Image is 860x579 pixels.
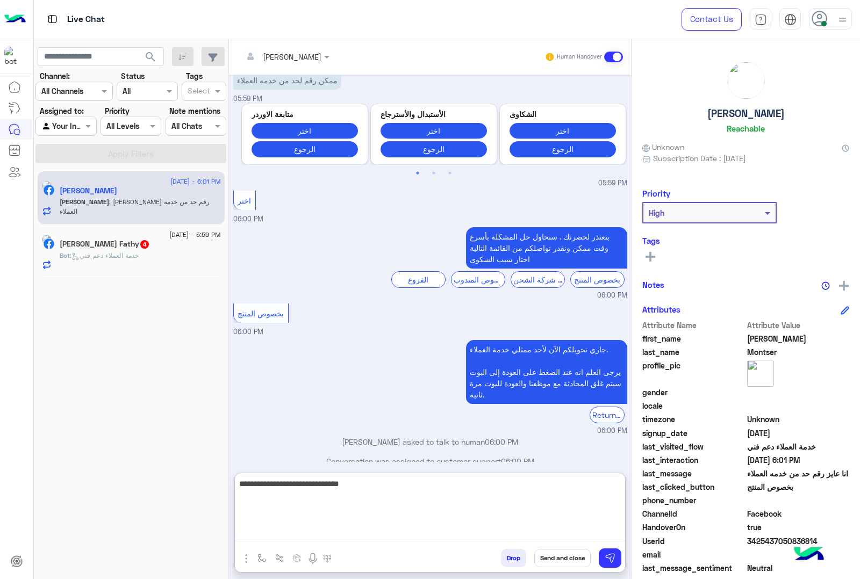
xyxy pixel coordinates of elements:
[4,47,24,66] img: 713415422032625
[35,144,226,163] button: Apply Filters
[747,468,850,479] span: انا عايز رقم حد من خدمه العملاء
[534,549,591,567] button: Send and close
[747,346,850,358] span: Montser
[642,414,745,425] span: timezone
[570,271,625,288] div: بخصوص المنتج
[784,13,797,26] img: tab
[642,522,745,533] span: HandoverOn
[747,508,850,519] span: 0
[642,468,745,479] span: last_message
[642,189,670,198] h6: Priority
[747,535,850,547] span: 3425437050836814
[381,108,487,120] p: الأستبدال والأسترجاع
[381,141,487,157] button: الرجوع
[169,230,220,240] span: [DATE] - 5:59 PM
[186,70,203,82] label: Tags
[240,552,253,565] img: send attachment
[747,428,850,439] span: 2024-11-08T21:40:02.491Z
[186,85,210,99] div: Select
[590,407,625,423] div: Return to Bot
[510,108,616,120] p: الشكاوى
[233,328,263,336] span: 06:00 PM
[412,168,423,178] button: 1 of 2
[70,251,139,259] span: : خدمة العملاء دعم فني
[747,387,850,398] span: null
[293,554,302,562] img: create order
[642,454,745,466] span: last_interaction
[121,70,145,82] label: Status
[642,346,745,358] span: last_name
[653,153,746,164] span: Subscription Date : [DATE]
[642,305,680,314] h6: Attributes
[598,178,627,189] span: 05:59 PM
[60,240,150,249] h5: Fatma M. Fathy
[510,141,616,157] button: الرجوع
[42,181,52,191] img: picture
[642,481,745,493] span: last_clicked_button
[4,8,26,31] img: Logo
[238,196,251,205] span: اختر
[271,549,289,567] button: Trigger scenario
[642,562,745,574] span: last_message_sentiment
[67,12,105,27] p: Live Chat
[707,107,785,120] h5: [PERSON_NAME]
[501,549,526,567] button: Drop
[747,495,850,506] span: null
[105,105,130,117] label: Priority
[642,549,745,560] span: email
[642,428,745,439] span: signup_date
[747,454,850,466] span: 2025-09-02T15:01:10.753Z
[60,198,109,206] span: [PERSON_NAME]
[140,240,149,249] span: 4
[747,481,850,493] span: بخصوص المنتج
[466,227,627,269] p: 2/9/2025, 6:00 PM
[642,441,745,452] span: last_visited_flow
[642,236,849,245] h6: Tags
[790,536,828,574] img: hulul-logo.png
[46,12,59,26] img: tab
[391,271,446,288] div: الفروع
[642,320,745,331] span: Attribute Name
[42,235,52,244] img: picture
[289,549,306,567] button: create order
[252,123,358,139] button: اختر
[642,360,745,385] span: profile_pic
[642,508,745,519] span: ChannelId
[750,8,771,31] a: tab
[557,53,602,61] small: Human Handover
[40,105,84,117] label: Assigned to:
[747,333,850,344] span: Mohamed
[642,535,745,547] span: UserId
[466,340,627,404] p: 2/9/2025, 6:00 PM
[60,186,117,196] h5: Mohamed Montser
[642,400,745,411] span: locale
[642,141,684,153] span: Unknown
[501,457,534,466] span: 06:00 PM
[642,333,745,344] span: first_name
[40,70,70,82] label: Channel:
[233,71,341,90] p: 2/9/2025, 5:59 PM
[821,281,830,290] img: notes
[727,124,765,133] h6: Reachable
[682,8,742,31] a: Contact Us
[144,50,157,63] span: search
[485,437,518,446] span: 06:00 PM
[747,562,850,574] span: 0
[275,554,284,562] img: Trigger scenario
[755,13,767,26] img: tab
[381,123,487,139] button: اختر
[642,495,745,506] span: phone_number
[839,281,849,291] img: add
[253,549,271,567] button: select flow
[306,552,319,565] img: send voice note
[252,141,358,157] button: الرجوع
[747,441,850,452] span: خدمة العملاء دعم فني
[642,280,664,289] h6: Notes
[747,320,850,331] span: Attribute Value
[597,426,627,436] span: 06:00 PM
[44,185,54,196] img: Facebook
[747,549,850,560] span: null
[445,168,455,178] button: 3 of 2
[257,554,266,562] img: select flow
[60,198,210,215] span: انا عايز رقم حد من خدمه العملاء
